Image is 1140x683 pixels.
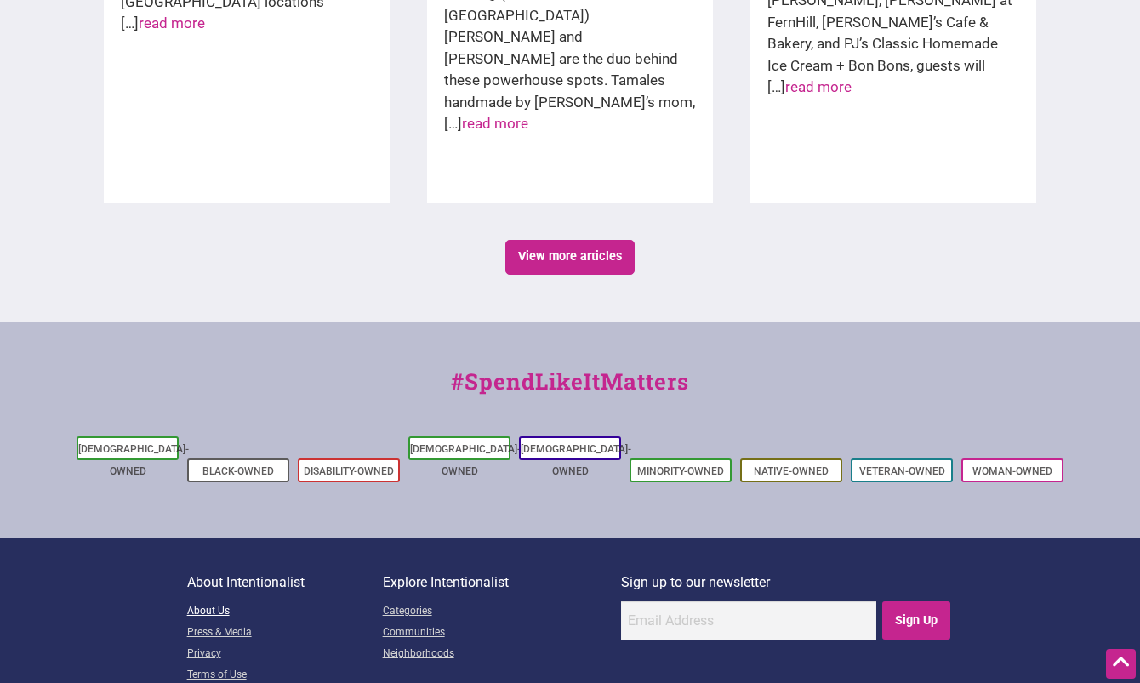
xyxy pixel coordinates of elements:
a: Communities [383,623,621,644]
a: Press & Media [187,623,383,644]
div: Scroll Back to Top [1106,649,1136,679]
a: read more [139,14,205,31]
a: Disability-Owned [304,465,394,477]
a: About Us [187,601,383,623]
a: read more [785,78,852,95]
a: View more articles [505,240,636,275]
a: read more [462,115,528,132]
a: Woman-Owned [972,465,1052,477]
a: Black-Owned [202,465,274,477]
input: Sign Up [882,601,951,640]
a: Privacy [187,644,383,665]
a: [DEMOGRAPHIC_DATA]-Owned [410,443,521,477]
p: About Intentionalist [187,572,383,594]
a: Minority-Owned [637,465,724,477]
a: [DEMOGRAPHIC_DATA]-Owned [521,443,631,477]
p: Explore Intentionalist [383,572,621,594]
a: Native-Owned [754,465,829,477]
input: Email Address [621,601,876,640]
a: [DEMOGRAPHIC_DATA]-Owned [78,443,189,477]
a: Categories [383,601,621,623]
a: Veteran-Owned [859,465,945,477]
a: Neighborhoods [383,644,621,665]
p: Sign up to our newsletter [621,572,954,594]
